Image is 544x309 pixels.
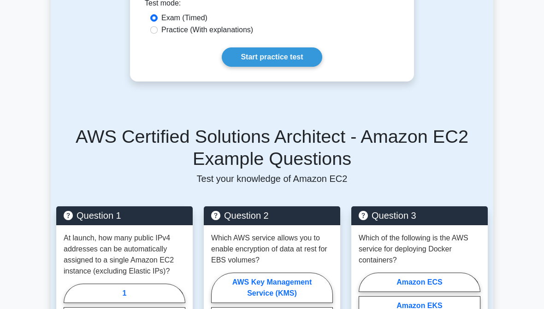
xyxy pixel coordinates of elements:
p: At launch, how many public IPv4 addresses can be automatically assigned to a single Amazon EC2 in... [64,233,185,277]
label: Exam (Timed) [161,12,207,23]
label: AWS Key Management Service (KMS) [211,273,333,303]
p: Test your knowledge of Amazon EC2 [56,173,488,184]
p: Which of the following is the AWS service for deploying Docker containers? [359,233,480,266]
label: Amazon ECS [359,273,480,292]
h5: Question 2 [211,210,333,221]
h5: AWS Certified Solutions Architect - Amazon EC2 Example Questions [56,126,488,169]
p: Which AWS service allows you to enable encryption of data at rest for EBS volumes? [211,233,333,266]
h5: Question 3 [359,210,480,221]
label: Practice (With explanations) [161,24,253,35]
a: Start practice test [222,47,322,67]
h5: Question 1 [64,210,185,221]
label: 1 [64,284,185,303]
